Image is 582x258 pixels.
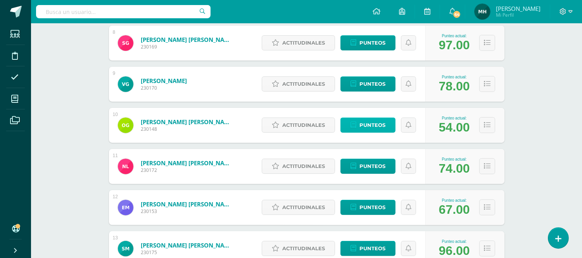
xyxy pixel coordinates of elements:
[282,200,325,215] span: Actitudinales
[340,200,395,215] a: Punteos
[118,118,133,133] img: 3bb8d6dd40166571d4eed4a201b2101a.png
[141,126,234,132] span: 230148
[340,76,395,92] a: Punteos
[439,116,470,120] div: Punteo actual:
[359,200,385,215] span: Punteos
[141,241,234,249] a: [PERSON_NAME] [PERSON_NAME]
[475,4,490,19] img: 94dfc861e02bea7daf88976d6ac6de75.png
[118,159,133,174] img: c103b100234513f751a2484093549eaf.png
[439,198,470,203] div: Punteo actual:
[141,118,234,126] a: [PERSON_NAME] [PERSON_NAME] de [PERSON_NAME]
[496,5,541,12] span: [PERSON_NAME]
[282,36,325,50] span: Actitudinales
[113,112,118,117] div: 10
[262,76,335,92] a: Actitudinales
[262,159,335,174] a: Actitudinales
[359,118,385,132] span: Punteos
[452,10,461,19] span: 64
[262,200,335,215] a: Actitudinales
[340,35,395,50] a: Punteos
[439,239,470,244] div: Punteo actual:
[141,249,234,256] span: 230175
[113,194,118,199] div: 12
[262,35,335,50] a: Actitudinales
[141,200,234,208] a: [PERSON_NAME] [PERSON_NAME]
[113,235,118,241] div: 13
[439,75,470,79] div: Punteo actual:
[141,36,234,43] a: [PERSON_NAME] [PERSON_NAME]
[141,43,234,50] span: 230169
[282,159,325,173] span: Actitudinales
[439,34,470,38] div: Punteo actual:
[282,118,325,132] span: Actitudinales
[439,79,470,94] div: 78.00
[359,77,385,91] span: Punteos
[439,161,470,176] div: 74.00
[141,208,234,215] span: 230153
[359,36,385,50] span: Punteos
[118,76,133,92] img: b98b41e74faa3ca5269226319dbd389b.png
[113,71,116,76] div: 9
[439,203,470,217] div: 67.00
[439,157,470,161] div: Punteo actual:
[141,77,187,85] a: [PERSON_NAME]
[118,200,133,215] img: d7072d937273cf6a92b1a8c3be57be42.png
[118,35,133,51] img: 5af95574ee2dd05e32d7db0ef44d7f68.png
[282,77,325,91] span: Actitudinales
[359,159,385,173] span: Punteos
[262,241,335,256] a: Actitudinales
[262,118,335,133] a: Actitudinales
[113,29,116,35] div: 8
[118,241,133,256] img: e4a96b08d2317715bb147d4a450d65eb.png
[282,241,325,256] span: Actitudinales
[340,159,395,174] a: Punteos
[141,167,234,173] span: 230172
[36,5,211,18] input: Busca un usuario...
[141,85,187,91] span: 230170
[141,159,234,167] a: [PERSON_NAME] [PERSON_NAME]
[439,244,470,258] div: 96.00
[439,120,470,135] div: 54.00
[113,153,118,158] div: 11
[496,12,541,18] span: Mi Perfil
[340,241,395,256] a: Punteos
[359,241,385,256] span: Punteos
[340,118,395,133] a: Punteos
[439,38,470,52] div: 97.00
